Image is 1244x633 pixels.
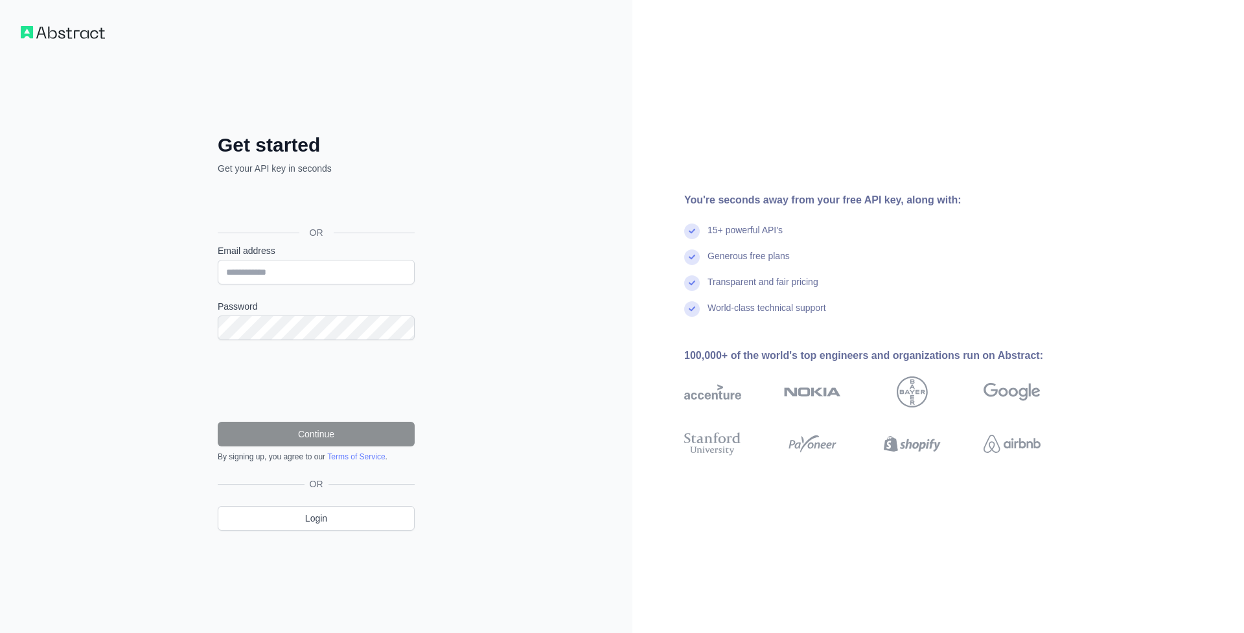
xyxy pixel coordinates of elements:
iframe: Przycisk Zaloguj się przez Google [211,189,419,218]
img: payoneer [784,430,841,458]
div: World-class technical support [708,301,826,327]
iframe: reCAPTCHA [218,356,415,406]
span: OR [299,226,334,239]
div: 100,000+ of the world's top engineers and organizations run on Abstract: [684,348,1082,363]
a: Terms of Service [327,452,385,461]
img: check mark [684,301,700,317]
button: Continue [218,422,415,446]
label: Password [218,300,415,313]
img: shopify [884,430,941,458]
div: 15+ powerful API's [708,224,783,249]
span: OR [305,478,328,490]
div: By signing up, you agree to our . [218,452,415,462]
div: Transparent and fair pricing [708,275,818,301]
img: stanford university [684,430,741,458]
img: accenture [684,376,741,408]
p: Get your API key in seconds [218,162,415,175]
img: airbnb [984,430,1041,458]
img: bayer [897,376,928,408]
img: google [984,376,1041,408]
a: Login [218,506,415,531]
img: check mark [684,224,700,239]
div: Generous free plans [708,249,790,275]
label: Email address [218,244,415,257]
img: check mark [684,249,700,265]
img: Workflow [21,26,105,39]
div: You're seconds away from your free API key, along with: [684,192,1082,208]
img: check mark [684,275,700,291]
div: Zaloguj się przez Google. Otwiera się w nowej karcie [218,189,412,218]
h2: Get started [218,133,415,157]
img: nokia [784,376,841,408]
